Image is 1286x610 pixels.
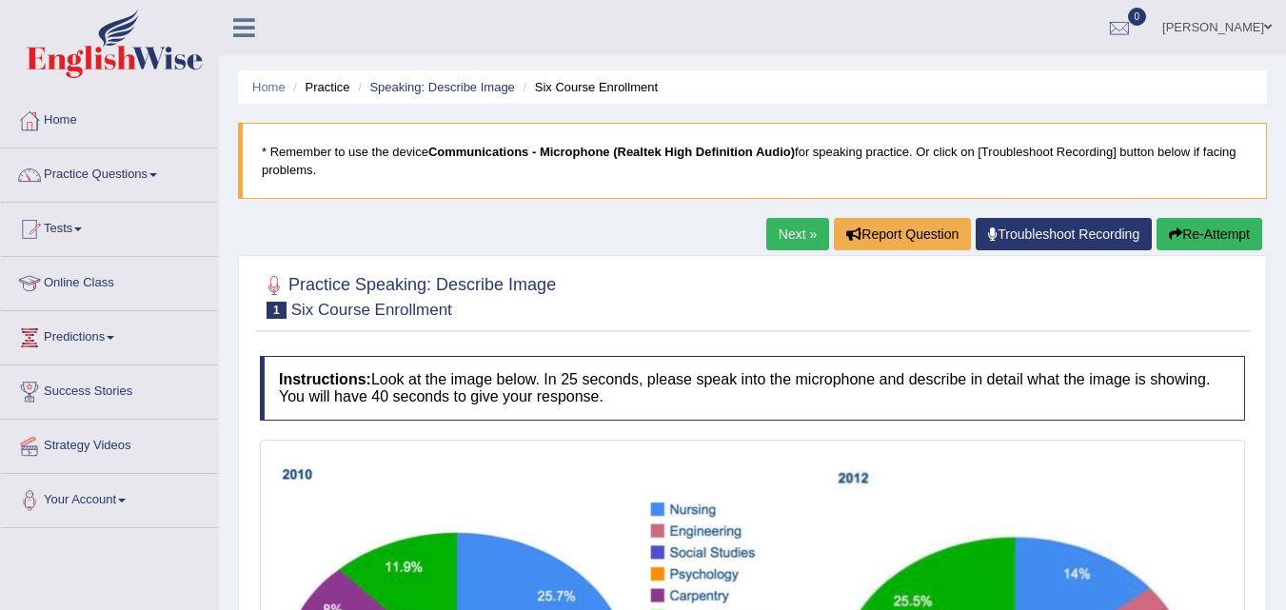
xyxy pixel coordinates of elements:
b: Instructions: [279,371,371,387]
span: 0 [1128,8,1147,26]
a: Strategy Videos [1,420,218,467]
li: Practice [288,78,349,96]
a: Your Account [1,474,218,521]
a: Online Class [1,257,218,305]
a: Practice Questions [1,148,218,196]
a: Predictions [1,311,218,359]
a: Next » [766,218,829,250]
small: Six Course Enrollment [291,301,452,319]
span: 1 [267,302,287,319]
a: Troubleshoot Recording [976,218,1152,250]
h4: Look at the image below. In 25 seconds, please speak into the microphone and describe in detail w... [260,356,1245,420]
blockquote: * Remember to use the device for speaking practice. Or click on [Troubleshoot Recording] button b... [238,123,1267,199]
li: Six Course Enrollment [518,78,658,96]
button: Report Question [834,218,971,250]
button: Re-Attempt [1157,218,1262,250]
a: Home [252,80,286,94]
h2: Practice Speaking: Describe Image [260,271,556,319]
a: Home [1,94,218,142]
b: Communications - Microphone (Realtek High Definition Audio) [428,145,795,159]
a: Speaking: Describe Image [369,80,514,94]
a: Tests [1,203,218,250]
a: Success Stories [1,365,218,413]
